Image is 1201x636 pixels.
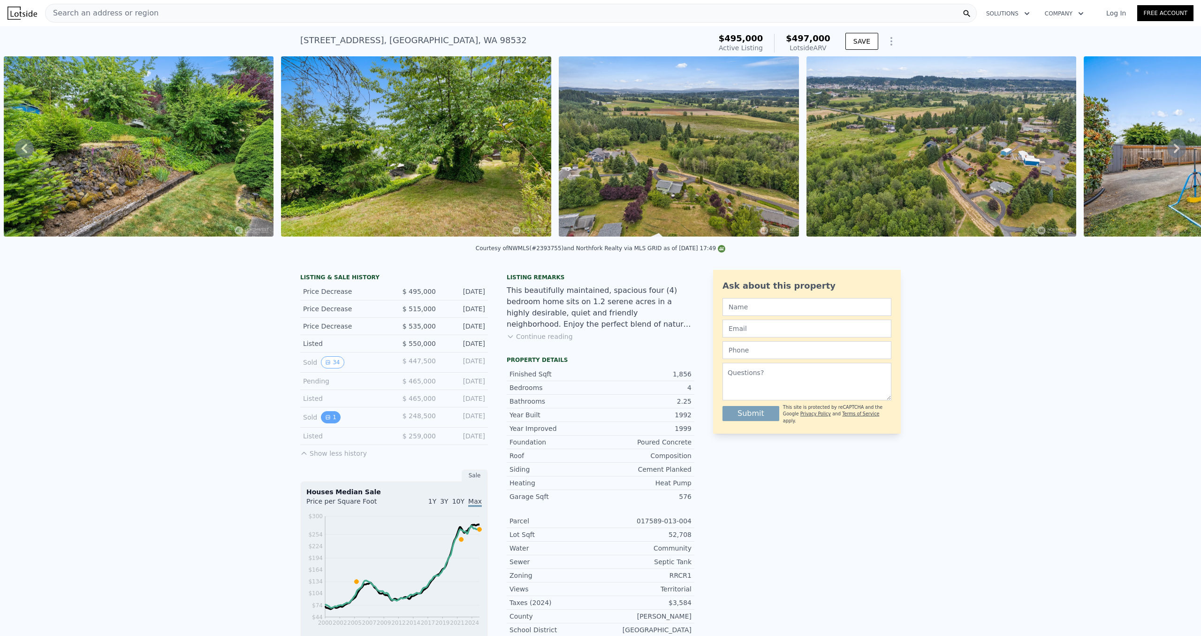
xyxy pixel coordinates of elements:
div: Sold [303,411,387,423]
button: View historical data [321,356,344,368]
div: 1,856 [600,369,692,379]
a: Free Account [1137,5,1193,21]
span: $495,000 [719,33,763,43]
div: 52,708 [600,530,692,539]
div: 576 [600,492,692,501]
div: Sale [462,469,488,482]
img: NWMLS Logo [718,245,725,253]
div: [DATE] [443,339,485,348]
div: Parcel [509,516,600,526]
button: Company [1037,5,1091,22]
div: Garage Sqft [509,492,600,501]
div: [DATE] [443,411,485,423]
tspan: 2021 [450,620,464,626]
div: Community [600,544,692,553]
a: Log In [1095,8,1137,18]
span: $ 495,000 [403,288,436,295]
img: Lotside [8,7,37,20]
tspan: 2024 [465,620,479,626]
span: $ 535,000 [403,322,436,330]
div: RRCR1 [600,571,692,580]
div: Territorial [600,584,692,594]
span: $497,000 [786,33,830,43]
tspan: $74 [312,602,323,609]
button: Show less history [300,445,367,458]
tspan: $194 [308,555,323,561]
button: Continue reading [507,332,573,341]
tspan: 2005 [347,620,362,626]
button: Submit [722,406,779,421]
div: Year Improved [509,424,600,433]
button: SAVE [845,33,878,50]
div: [DATE] [443,394,485,403]
tspan: 2009 [377,620,391,626]
div: Listing remarks [507,274,694,281]
div: This site is protected by reCAPTCHA and the Google and apply. [783,404,891,424]
button: Solutions [979,5,1037,22]
div: Listed [303,431,387,441]
tspan: 2017 [421,620,435,626]
input: Phone [722,341,891,359]
div: [DATE] [443,287,485,296]
div: [DATE] [443,431,485,441]
span: $ 248,500 [403,412,436,420]
div: Siding [509,465,600,474]
div: County [509,612,600,621]
div: [PERSON_NAME] [600,612,692,621]
div: Price per Square Foot [306,497,394,512]
img: Sale: 149635172 Parcel: 103135323 [806,56,1076,237]
div: Finished Sqft [509,369,600,379]
div: Sold [303,356,387,368]
img: Sale: 149635172 Parcel: 103135323 [559,56,799,237]
div: $3,584 [600,598,692,607]
div: School District [509,625,600,635]
tspan: $104 [308,590,323,597]
span: $ 447,500 [403,357,436,365]
span: 10Y [452,498,464,505]
tspan: $300 [308,513,323,520]
div: Water [509,544,600,553]
tspan: $44 [312,614,323,621]
div: [DATE] [443,356,485,368]
div: 2.25 [600,397,692,406]
tspan: 2014 [406,620,420,626]
img: Sale: 149635172 Parcel: 103135323 [281,56,551,237]
tspan: 2002 [333,620,347,626]
span: Active Listing [719,44,763,52]
div: Taxes (2024) [509,598,600,607]
tspan: $134 [308,578,323,585]
div: Lotside ARV [786,43,830,53]
span: $ 465,000 [403,395,436,402]
span: Search an address or region [46,8,159,19]
tspan: 2012 [391,620,406,626]
div: Views [509,584,600,594]
div: Price Decrease [303,322,387,331]
div: Poured Concrete [600,437,692,447]
span: $ 465,000 [403,377,436,385]
div: LISTING & SALE HISTORY [300,274,488,283]
div: Roof [509,451,600,460]
tspan: $254 [308,531,323,538]
div: 4 [600,383,692,392]
input: Email [722,320,891,337]
tspan: 2019 [435,620,450,626]
div: Zoning [509,571,600,580]
div: [DATE] [443,322,485,331]
tspan: $164 [308,567,323,573]
div: [GEOGRAPHIC_DATA] [600,625,692,635]
span: $ 259,000 [403,432,436,440]
input: Name [722,298,891,316]
tspan: $224 [308,543,323,550]
div: [STREET_ADDRESS] , [GEOGRAPHIC_DATA] , WA 98532 [300,34,527,47]
button: Show Options [882,32,901,51]
div: 017589-013-004 [600,516,692,526]
span: $ 550,000 [403,340,436,347]
div: Courtesy of NWMLS (#2393755) and Northfork Realty via MLS GRID as of [DATE] 17:49 [476,245,725,252]
span: $ 515,000 [403,305,436,313]
div: Cement Planked [600,465,692,474]
div: Sewer [509,557,600,567]
div: 1999 [600,424,692,433]
div: Composition [600,451,692,460]
div: Listed [303,339,387,348]
div: Listed [303,394,387,403]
